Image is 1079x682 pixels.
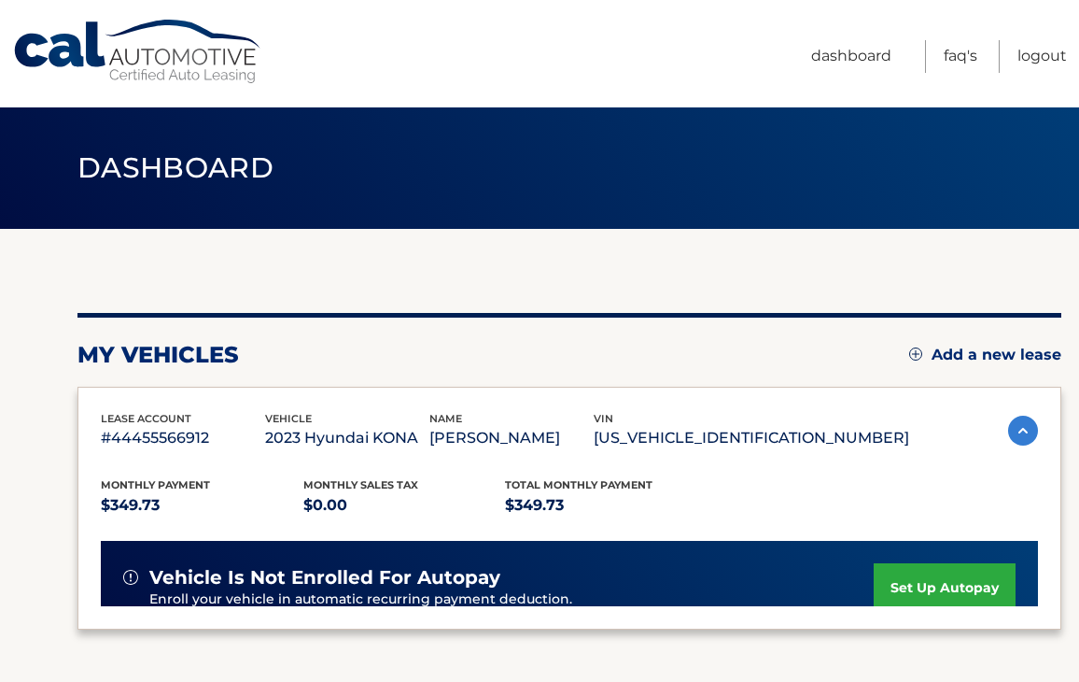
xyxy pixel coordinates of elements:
[303,492,506,519] p: $0.00
[1017,40,1067,73] a: Logout
[429,425,594,451] p: [PERSON_NAME]
[505,492,708,519] p: $349.73
[303,478,418,491] span: Monthly sales Tax
[101,425,265,451] p: #44455566912
[909,348,922,361] img: add.svg
[101,478,210,491] span: Monthly Payment
[265,412,312,425] span: vehicle
[874,563,1016,613] a: set up autopay
[101,492,303,519] p: $349.73
[505,478,652,491] span: Total Monthly Payment
[811,40,891,73] a: Dashboard
[12,19,264,85] a: Cal Automotive
[429,412,462,425] span: name
[149,590,874,610] p: Enroll your vehicle in automatic recurring payment deduction.
[1008,416,1038,446] img: accordion-active.svg
[101,412,191,425] span: lease account
[594,425,909,451] p: [US_VEHICLE_IDENTIFICATION_NUMBER]
[909,346,1061,364] a: Add a new lease
[594,412,613,425] span: vin
[944,40,977,73] a: FAQ's
[123,570,138,585] img: alert-white.svg
[77,150,273,185] span: Dashboard
[149,566,500,590] span: vehicle is not enrolled for autopay
[77,341,239,369] h2: my vehicles
[265,425,429,451] p: 2023 Hyundai KONA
